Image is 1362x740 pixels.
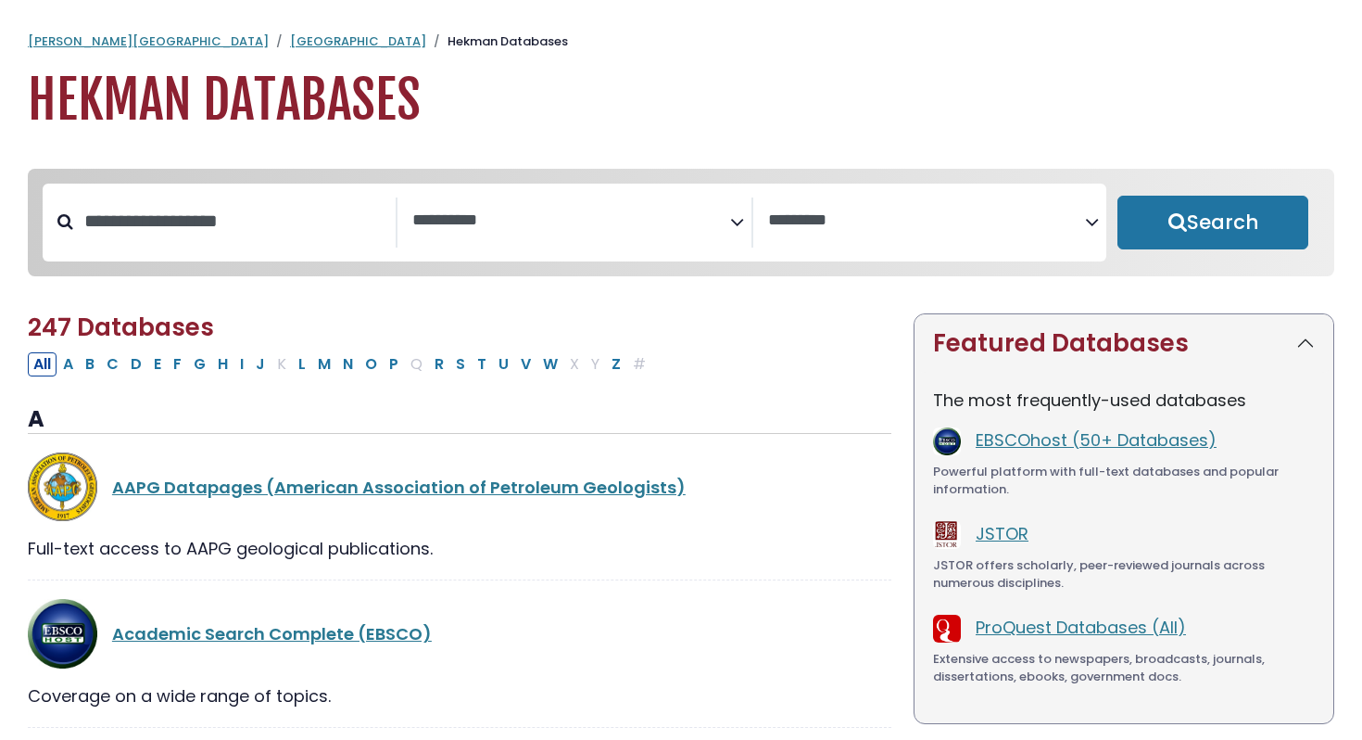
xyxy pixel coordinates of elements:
[188,352,211,376] button: Filter Results G
[472,352,492,376] button: Filter Results T
[28,311,214,344] span: 247 Databases
[148,352,167,376] button: Filter Results E
[212,352,233,376] button: Filter Results H
[933,556,1315,593] div: JSTOR offers scholarly, peer-reviewed journals across numerous disciplines.
[537,352,563,376] button: Filter Results W
[73,206,396,236] input: Search database by title or keyword
[412,211,729,231] textarea: Search
[112,622,432,645] a: Academic Search Complete (EBSCO)
[976,428,1217,452] a: EBSCOhost (50+ Databases)
[768,211,1085,231] textarea: Search
[515,352,536,376] button: Filter Results V
[80,352,100,376] button: Filter Results B
[250,352,271,376] button: Filter Results J
[290,32,426,50] a: [GEOGRAPHIC_DATA]
[112,476,686,499] a: AAPG Datapages (American Association of Petroleum Geologists)
[384,352,404,376] button: Filter Results P
[28,351,653,375] div: Alpha-list to filter by first letter of database name
[28,406,891,434] h3: A
[976,616,1186,639] a: ProQuest Databases (All)
[28,70,1334,132] h1: Hekman Databases
[125,352,147,376] button: Filter Results D
[493,352,514,376] button: Filter Results U
[933,463,1315,499] div: Powerful platform with full-text databases and popular information.
[28,683,891,708] div: Coverage on a wide range of topics.
[293,352,311,376] button: Filter Results L
[1117,196,1308,249] button: Submit for Search Results
[426,32,568,51] li: Hekman Databases
[312,352,336,376] button: Filter Results M
[359,352,383,376] button: Filter Results O
[168,352,187,376] button: Filter Results F
[28,352,57,376] button: All
[28,32,1334,51] nav: breadcrumb
[337,352,359,376] button: Filter Results N
[914,314,1333,373] button: Featured Databases
[933,388,1315,413] p: The most frequently-used databases
[101,352,124,376] button: Filter Results C
[450,352,471,376] button: Filter Results S
[933,650,1315,686] div: Extensive access to newspapers, broadcasts, journals, dissertations, ebooks, government docs.
[976,522,1028,545] a: JSTOR
[28,169,1334,276] nav: Search filters
[57,352,79,376] button: Filter Results A
[28,32,269,50] a: [PERSON_NAME][GEOGRAPHIC_DATA]
[234,352,249,376] button: Filter Results I
[606,352,626,376] button: Filter Results Z
[429,352,449,376] button: Filter Results R
[28,536,891,561] div: Full-text access to AAPG geological publications.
